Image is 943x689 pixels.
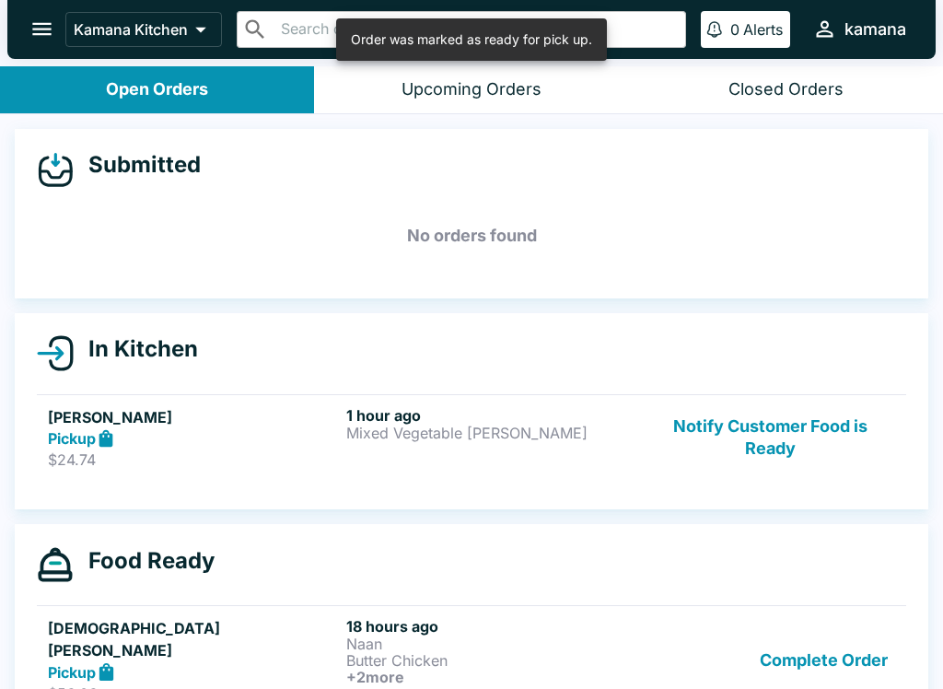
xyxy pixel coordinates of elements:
[346,652,637,669] p: Butter Chicken
[48,663,96,682] strong: Pickup
[346,617,637,636] h6: 18 hours ago
[48,617,339,661] h5: [DEMOGRAPHIC_DATA][PERSON_NAME]
[402,79,541,100] div: Upcoming Orders
[74,20,188,39] p: Kamana Kitchen
[65,12,222,47] button: Kamana Kitchen
[346,406,637,425] h6: 1 hour ago
[48,406,339,428] h5: [PERSON_NAME]
[351,24,592,55] div: Order was marked as ready for pick up.
[74,547,215,575] h4: Food Ready
[646,406,895,470] button: Notify Customer Food is Ready
[275,17,678,42] input: Search orders by name or phone number
[844,18,906,41] div: kamana
[728,79,844,100] div: Closed Orders
[74,335,198,363] h4: In Kitchen
[730,20,739,39] p: 0
[106,79,208,100] div: Open Orders
[805,9,914,49] button: kamana
[346,669,637,685] h6: + 2 more
[18,6,65,53] button: open drawer
[48,450,339,469] p: $24.74
[346,425,637,441] p: Mixed Vegetable [PERSON_NAME]
[74,151,201,179] h4: Submitted
[346,636,637,652] p: Naan
[37,394,906,481] a: [PERSON_NAME]Pickup$24.741 hour agoMixed Vegetable [PERSON_NAME]Notify Customer Food is Ready
[743,20,783,39] p: Alerts
[48,429,96,448] strong: Pickup
[37,203,906,269] h5: No orders found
